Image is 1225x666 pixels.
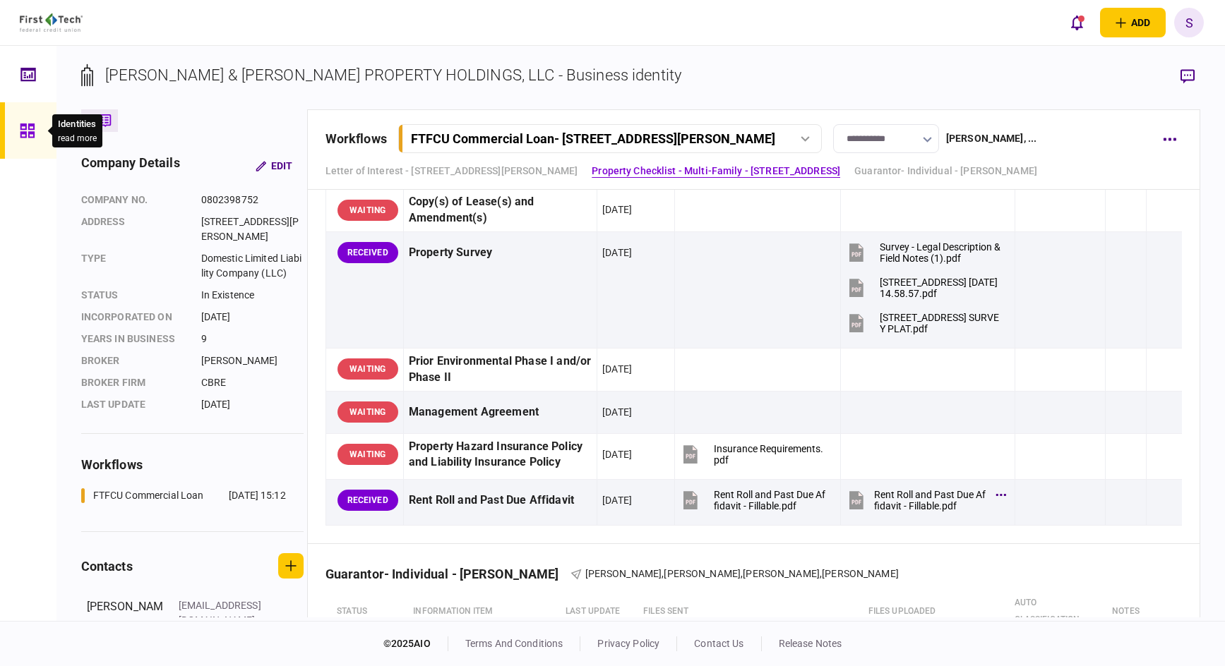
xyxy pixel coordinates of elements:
span: , [662,568,664,579]
div: [DATE] [602,202,632,217]
div: 0802398752 [201,193,304,207]
div: Survey - Legal Description & Field Notes (1).pdf [880,241,1003,264]
div: FTFCU Commercial Loan - [STREET_ADDRESS][PERSON_NAME] [411,131,775,146]
a: Letter of Interest - [STREET_ADDRESS][PERSON_NAME] [325,164,578,178]
span: [PERSON_NAME] [822,568,899,579]
div: [DATE] [201,310,304,325]
div: Rent Roll and Past Due Affidavit - Fillable.pdf [714,489,828,511]
div: Management Agreement [409,396,592,428]
span: , [741,568,743,579]
div: 9 [201,332,304,346]
div: Copy(s) of Lease(s) and Amendment(s) [409,194,592,226]
span: [PERSON_NAME] [664,568,741,579]
div: RECEIVED [337,242,398,263]
div: Rent Roll and Past Due Affidavit - Fillable.pdf [874,489,988,511]
div: RECEIVED [337,490,398,511]
div: © 2025 AIO [383,636,448,651]
th: notes [1105,587,1147,636]
a: Property Checklist - Multi-Family - [STREET_ADDRESS] [592,164,840,178]
div: years in business [81,332,187,346]
button: open notifications list [1062,8,1092,37]
button: S [1174,8,1204,37]
a: terms and conditions [465,638,563,649]
div: Domestic Limited Liability Company (LLC) [201,251,304,281]
div: Identities [58,117,97,131]
div: [DATE] [602,447,632,461]
th: status [325,587,406,636]
a: privacy policy [597,638,659,649]
div: address [81,214,187,244]
button: Insurance Requirements.pdf [680,439,828,471]
div: Insurance Requirements.pdf [714,443,828,466]
a: release notes [779,638,842,649]
th: Files uploaded [861,587,1008,636]
div: [PERSON_NAME] [87,598,165,643]
button: open adding identity options [1100,8,1166,37]
div: status [81,288,187,303]
div: [PERSON_NAME] [201,353,304,368]
div: Rent Roll and Past Due Affidavit [409,485,592,516]
div: Prior Environmental Phase I and/or Phase II [409,353,592,386]
button: 513 E Caney St SURVEY PLAT.pdf [846,308,1003,339]
div: WAITING [337,358,398,380]
img: client company logo [20,13,83,32]
div: [DATE] [602,362,632,376]
div: WAITING [337,401,398,423]
div: [PERSON_NAME] & [PERSON_NAME] PROPERTY HOLDINGS, LLC - Business identity [105,63,681,87]
span: , [820,568,822,579]
div: contacts [81,557,133,576]
div: incorporated on [81,310,187,325]
th: Information item [406,587,558,636]
a: Guarantor- Individual - [PERSON_NAME] [854,164,1037,178]
a: FTFCU Commercial Loan[DATE] 15:12 [81,488,286,503]
button: Edit [244,153,304,178]
div: Broker [81,353,187,368]
button: Rent Roll and Past Due Affidavit - Fillable.pdf [680,485,828,516]
span: [PERSON_NAME] [743,568,820,579]
div: WAITING [337,444,398,465]
th: auto classification [1008,587,1106,636]
button: Rent Roll and Past Due Affidavit - Fillable.pdf [846,485,1003,516]
div: last update [81,397,187,412]
div: Type [81,251,187,281]
div: CBRE [201,375,304,390]
div: [STREET_ADDRESS][PERSON_NAME] [201,214,304,244]
button: 513 E Caney St SURVEY PLAT 2025-08-06 14.58.57.pdf [846,272,1003,304]
a: contact us [694,638,743,649]
button: Survey - Legal Description & Field Notes (1).pdf [846,237,1003,269]
th: last update [558,587,636,636]
div: [DATE] [602,246,632,260]
div: [DATE] [602,405,632,419]
div: Property Hazard Insurance Policy and Liability Insurance Policy [409,439,592,471]
div: FTFCU Commercial Loan [93,488,204,503]
div: WAITING [337,200,398,221]
div: [EMAIL_ADDRESS][DOMAIN_NAME] [179,598,270,628]
th: files sent [636,587,861,636]
div: company no. [81,193,187,207]
div: [DATE] 15:12 [229,488,286,503]
div: workflows [325,129,387,148]
button: read more [58,133,97,143]
div: broker firm [81,375,187,390]
div: Guarantor- Individual - [PERSON_NAME] [325,567,570,581]
span: [PERSON_NAME] [585,568,662,579]
div: [DATE] [602,493,632,507]
div: 513 E Caney St SURVEY PLAT.pdf [880,312,1003,334]
button: FTFCU Commercial Loan- [STREET_ADDRESS][PERSON_NAME] [398,124,822,153]
div: [PERSON_NAME] , ... [946,131,1036,146]
div: Property Survey [409,237,592,269]
div: 513 E Caney St SURVEY PLAT 2025-08-06 14.58.57.pdf [880,277,1003,299]
div: workflows [81,455,304,474]
div: In Existence [201,288,304,303]
div: company details [81,153,180,178]
div: [DATE] [201,397,304,412]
